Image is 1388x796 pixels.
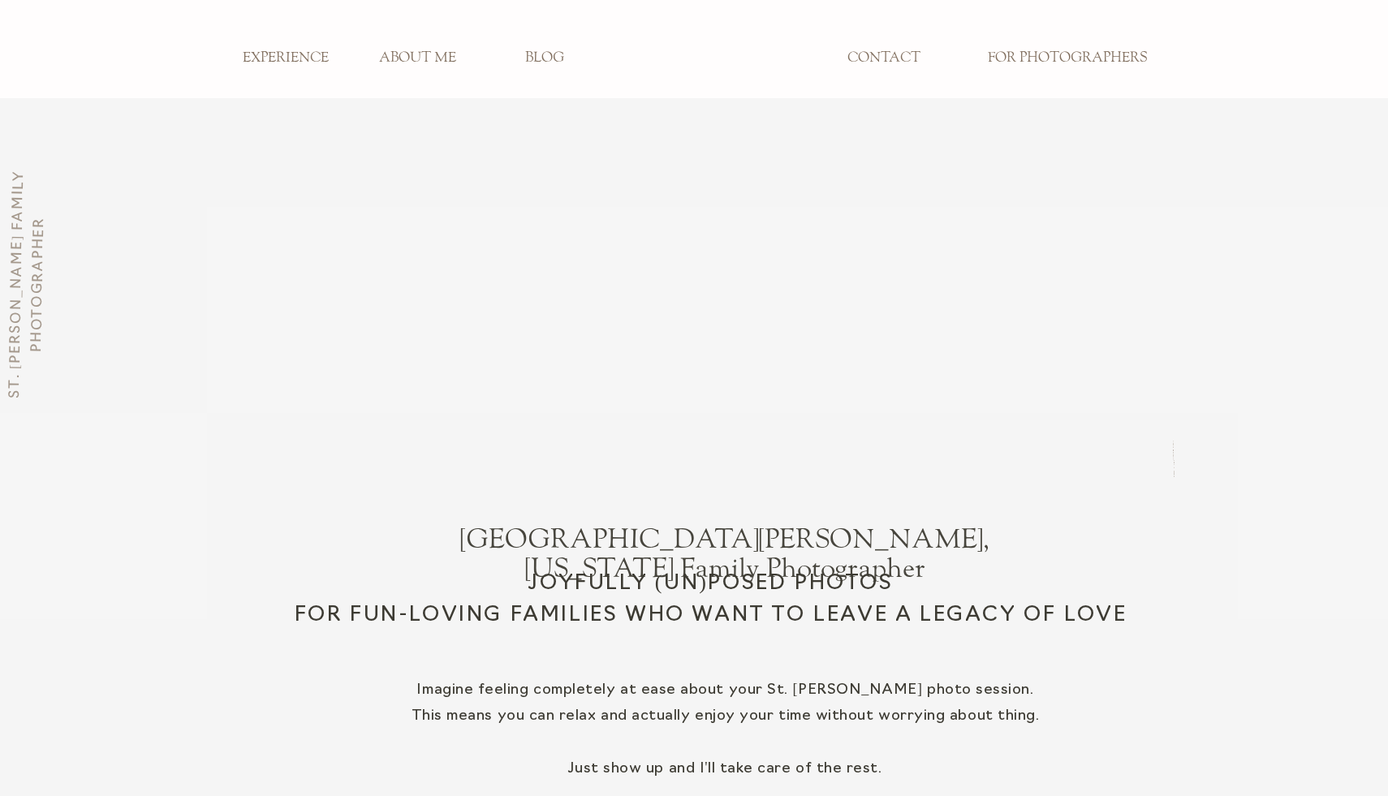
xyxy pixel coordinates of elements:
[976,49,1158,67] a: FOR PHOTOGRAPHERS
[4,123,28,444] h3: St. [PERSON_NAME] family photographer
[491,49,598,67] a: BLOG
[232,49,339,67] a: EXPERIENCE
[364,49,471,67] a: ABOUT ME
[1156,440,1175,478] h3: St. [PERSON_NAME] Family PHotographer
[436,524,1014,568] h1: [GEOGRAPHIC_DATA][PERSON_NAME], [US_STATE] Family Photographer
[830,49,938,67] a: CONTACT
[196,568,1226,656] h2: JOYFULLY (UN)POSED PHOTOS For fun-loving families who want to leave a legacy of love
